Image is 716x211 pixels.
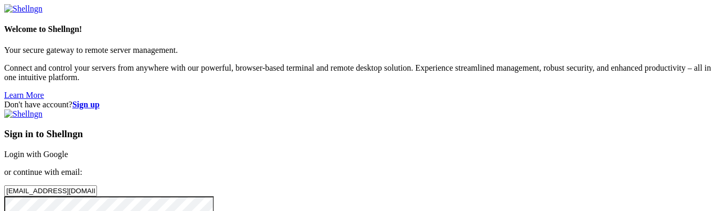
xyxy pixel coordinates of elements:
[4,25,712,34] h4: Welcome to Shellngn!
[4,63,712,82] p: Connect and control your servers from anywhere with our powerful, browser-based terminal and remo...
[4,150,68,159] a: Login with Google
[72,100,100,109] a: Sign up
[4,46,712,55] p: Your secure gateway to remote server management.
[4,185,97,196] input: Email address
[4,168,712,177] p: or continue with email:
[4,91,44,99] a: Learn More
[4,100,712,109] div: Don't have account?
[4,109,42,119] img: Shellngn
[4,128,712,140] h3: Sign in to Shellngn
[4,4,42,14] img: Shellngn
